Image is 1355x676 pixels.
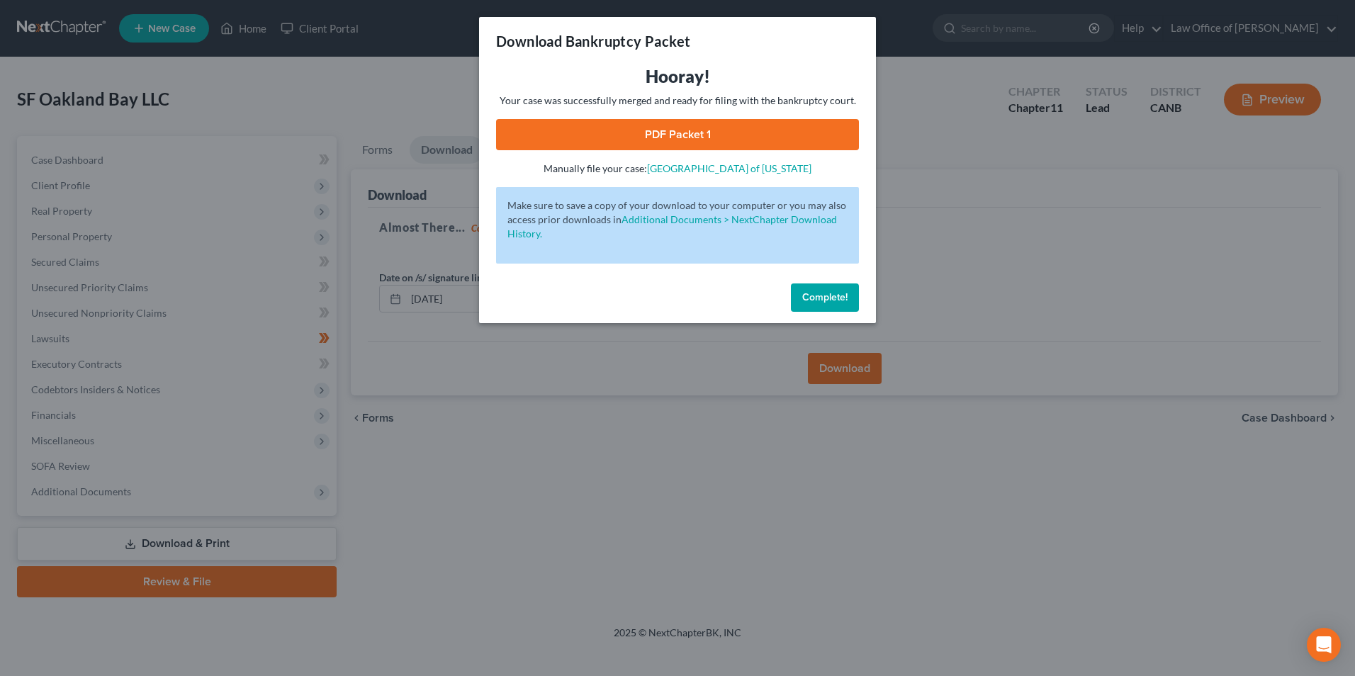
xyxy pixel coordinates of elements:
p: Your case was successfully merged and ready for filing with the bankruptcy court. [496,94,859,108]
h3: Hooray! [496,65,859,88]
button: Complete! [791,283,859,312]
p: Manually file your case: [496,162,859,176]
span: Complete! [802,291,848,303]
a: PDF Packet 1 [496,119,859,150]
h3: Download Bankruptcy Packet [496,31,690,51]
div: Open Intercom Messenger [1307,628,1341,662]
p: Make sure to save a copy of your download to your computer or you may also access prior downloads in [507,198,848,241]
a: Additional Documents > NextChapter Download History. [507,213,837,240]
a: [GEOGRAPHIC_DATA] of [US_STATE] [647,162,811,174]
